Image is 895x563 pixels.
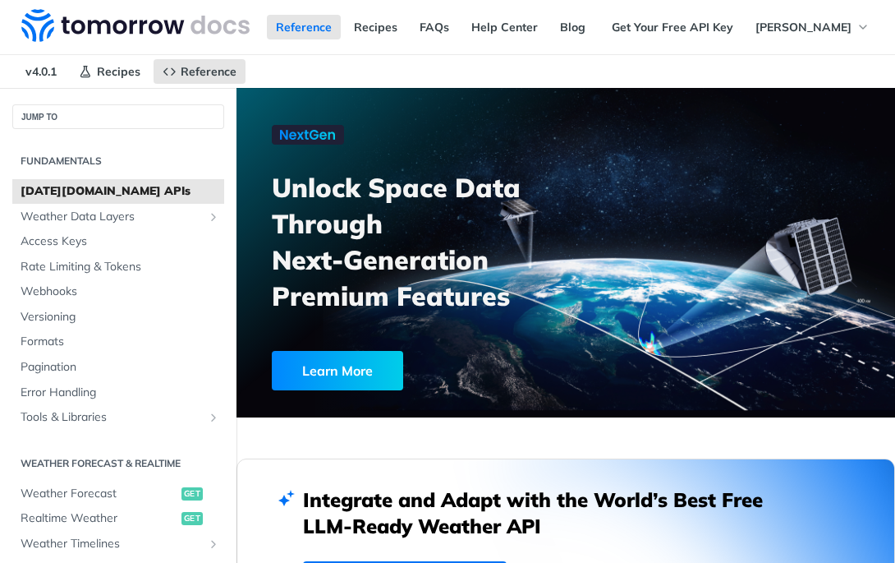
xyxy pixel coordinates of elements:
[12,355,224,380] a: Pagination
[21,510,177,527] span: Realtime Weather
[272,351,403,390] div: Learn More
[21,9,250,42] img: Tomorrow.io Weather API Docs
[207,538,220,551] button: Show subpages for Weather Timelines
[12,456,224,471] h2: Weather Forecast & realtime
[411,15,458,39] a: FAQs
[12,506,224,531] a: Realtime Weatherget
[70,59,149,84] a: Recipes
[16,59,66,84] span: v4.0.1
[12,405,224,430] a: Tools & LibrariesShow subpages for Tools & Libraries
[181,512,203,525] span: get
[12,179,224,204] a: [DATE][DOMAIN_NAME] APIs
[12,330,224,354] a: Formats
[21,385,220,401] span: Error Handling
[462,15,547,39] a: Help Center
[272,125,344,145] img: NextGen
[272,351,521,390] a: Learn More
[21,409,203,426] span: Tools & Libraries
[272,169,584,314] h3: Unlock Space Data Through Next-Generation Premium Features
[97,64,140,79] span: Recipes
[603,15,742,39] a: Get Your Free API Key
[21,183,220,200] span: [DATE][DOMAIN_NAME] APIs
[303,487,787,539] h2: Integrate and Adapt with the World’s Best Free LLM-Ready Weather API
[12,205,224,229] a: Weather Data LayersShow subpages for Weather Data Layers
[181,487,203,501] span: get
[746,15,879,39] button: [PERSON_NAME]
[12,154,224,168] h2: Fundamentals
[21,259,220,275] span: Rate Limiting & Tokens
[21,536,203,552] span: Weather Timelines
[21,486,177,502] span: Weather Forecast
[12,482,224,506] a: Weather Forecastget
[599,15,675,39] a: API Status
[12,255,224,279] a: Rate Limiting & Tokens
[21,233,220,250] span: Access Keys
[267,15,341,39] a: Reference
[207,411,220,424] button: Show subpages for Tools & Libraries
[755,20,851,35] span: [PERSON_NAME]
[551,15,594,39] a: Blog
[12,104,224,129] button: JUMP TO
[12,279,224,304] a: Webhooks
[345,15,406,39] a: Recipes
[21,359,220,376] span: Pagination
[12,305,224,330] a: Versioning
[21,309,220,325] span: Versioning
[207,210,220,224] button: Show subpages for Weather Data Layers
[21,334,220,350] span: Formats
[12,532,224,556] a: Weather TimelinesShow subpages for Weather Timelines
[21,209,203,225] span: Weather Data Layers
[12,381,224,405] a: Error Handling
[181,64,236,79] span: Reference
[21,284,220,300] span: Webhooks
[154,59,246,84] a: Reference
[12,229,224,254] a: Access Keys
